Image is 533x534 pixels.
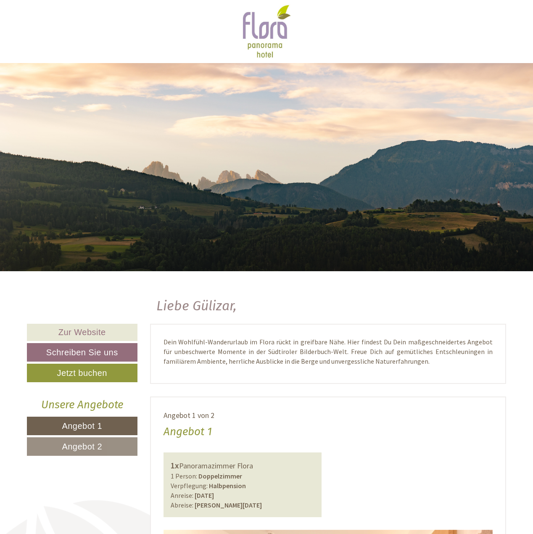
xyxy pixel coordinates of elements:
div: Unsere Angebote [27,397,137,412]
h1: Liebe Gülizar, [156,299,237,313]
b: [DATE] [195,491,214,500]
small: Verpflegung: [171,481,208,490]
p: Dein Wohlfühl-Wanderurlaub im Flora rückt in greifbare Nähe. Hier findest Du Dein maßgeschneidert... [164,337,493,366]
b: [PERSON_NAME][DATE] [195,501,262,509]
a: Jetzt buchen [27,364,137,382]
a: Schreiben Sie uns [27,343,137,362]
div: Panoramazimmer Flora [171,460,315,472]
b: Doppelzimmer [198,472,242,480]
span: Angebot 1 von 2 [164,410,214,420]
b: Halbpension [209,481,246,490]
span: Angebot 2 [62,442,102,451]
div: Angebot 1 [164,424,212,439]
small: 1 Person: [171,472,197,480]
small: Anreise: [171,491,193,500]
a: Zur Website [27,324,137,341]
b: 1x [171,460,179,471]
span: Angebot 1 [62,421,102,431]
small: Abreise: [171,501,193,509]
